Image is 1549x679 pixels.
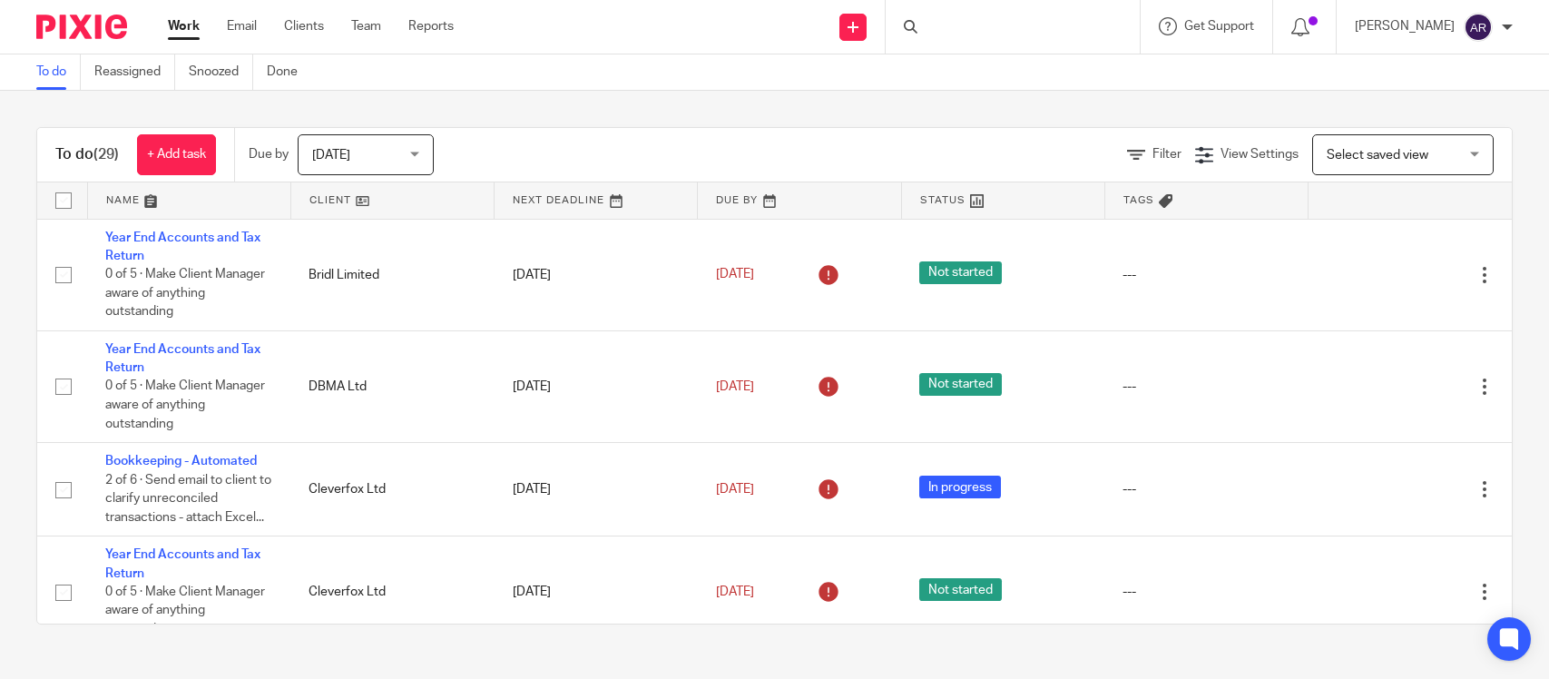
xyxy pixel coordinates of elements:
a: Clients [284,17,324,35]
img: svg%3E [1464,13,1493,42]
img: Pixie [36,15,127,39]
a: + Add task [137,134,216,175]
td: [DATE] [495,443,698,536]
span: [DATE] [716,483,754,496]
span: Get Support [1184,20,1254,33]
span: 0 of 5 · Make Client Manager aware of anything outstanding [105,268,265,318]
span: [DATE] [716,586,754,598]
a: Year End Accounts and Tax Return [105,231,260,262]
p: Due by [249,145,289,163]
span: Not started [919,373,1002,396]
a: Year End Accounts and Tax Return [105,548,260,579]
span: Select saved view [1327,149,1428,162]
div: --- [1123,480,1289,498]
span: (29) [93,147,119,162]
span: Not started [919,261,1002,284]
div: --- [1123,378,1289,396]
span: 2 of 6 · Send email to client to clarify unreconciled transactions - attach Excel... [105,474,271,524]
a: Bookkeeping - Automated [105,455,257,467]
span: View Settings [1221,148,1299,161]
span: Tags [1123,195,1154,205]
td: DBMA Ltd [290,330,494,442]
a: Work [168,17,200,35]
span: 0 of 5 · Make Client Manager aware of anything outstanding [105,586,265,635]
a: Snoozed [189,54,253,90]
span: Not started [919,578,1002,601]
p: [PERSON_NAME] [1355,17,1455,35]
h1: To do [55,145,119,164]
span: 0 of 5 · Make Client Manager aware of anything outstanding [105,380,265,430]
span: [DATE] [716,380,754,393]
td: [DATE] [495,536,698,648]
td: [DATE] [495,330,698,442]
td: Bridl Limited [290,219,494,330]
div: --- [1123,583,1289,601]
td: [DATE] [495,219,698,330]
span: [DATE] [312,149,350,162]
a: Done [267,54,311,90]
a: Reports [408,17,454,35]
span: In progress [919,476,1001,498]
a: Email [227,17,257,35]
a: To do [36,54,81,90]
div: --- [1123,266,1289,284]
td: Cleverfox Ltd [290,443,494,536]
a: Reassigned [94,54,175,90]
a: Year End Accounts and Tax Return [105,343,260,374]
td: Cleverfox Ltd [290,536,494,648]
a: Team [351,17,381,35]
span: [DATE] [716,268,754,280]
span: Filter [1152,148,1181,161]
